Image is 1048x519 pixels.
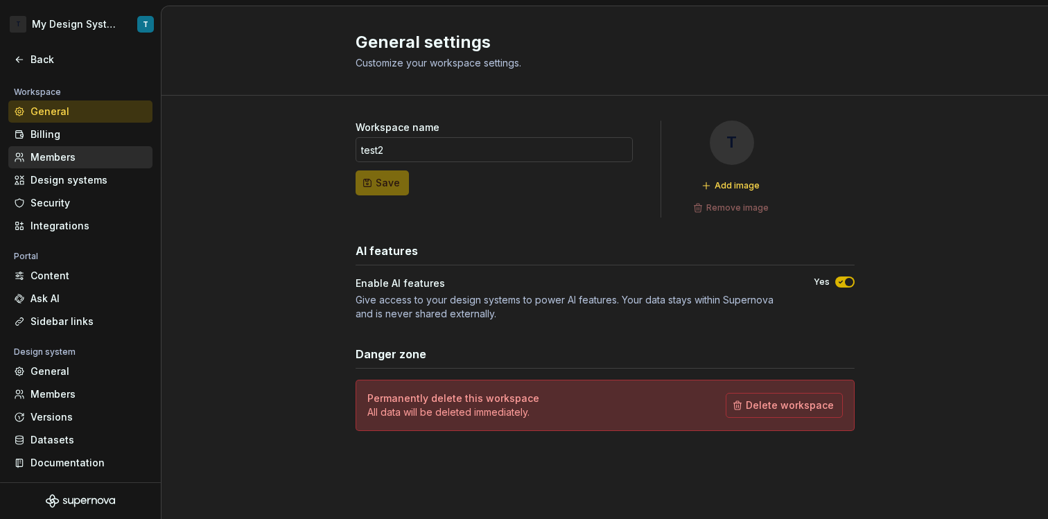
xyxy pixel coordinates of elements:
[367,392,539,405] h4: Permanently delete this workspace
[8,406,152,428] a: Versions
[30,456,147,470] div: Documentation
[3,9,158,39] button: TMy Design SystemT
[8,452,152,474] a: Documentation
[356,121,439,134] label: Workspace name
[356,57,521,69] span: Customize your workspace settings.
[30,105,147,118] div: General
[30,387,147,401] div: Members
[8,100,152,123] a: General
[8,49,152,71] a: Back
[8,344,81,360] div: Design system
[356,243,418,259] h3: AI features
[697,176,766,195] button: Add image
[356,293,789,321] div: Give access to your design systems to power AI features. Your data stays within Supernova and is ...
[30,150,147,164] div: Members
[8,383,152,405] a: Members
[367,405,539,419] p: All data will be deleted immediately.
[30,219,147,233] div: Integrations
[814,276,830,288] label: Yes
[30,410,147,424] div: Versions
[8,429,152,451] a: Datasets
[30,292,147,306] div: Ask AI
[726,393,843,418] button: Delete workspace
[30,53,147,67] div: Back
[10,16,26,33] div: T
[356,31,838,53] h2: General settings
[30,315,147,328] div: Sidebar links
[8,215,152,237] a: Integrations
[32,17,121,31] div: My Design System
[8,265,152,287] a: Content
[356,276,445,290] div: Enable AI features
[8,192,152,214] a: Security
[710,121,754,165] div: T
[8,146,152,168] a: Members
[8,288,152,310] a: Ask AI
[30,196,147,210] div: Security
[46,494,115,508] svg: Supernova Logo
[8,310,152,333] a: Sidebar links
[8,123,152,146] a: Billing
[8,169,152,191] a: Design systems
[30,433,147,447] div: Datasets
[356,346,426,362] h3: Danger zone
[8,84,67,100] div: Workspace
[30,127,147,141] div: Billing
[143,19,148,30] div: T
[715,180,760,191] span: Add image
[30,269,147,283] div: Content
[30,173,147,187] div: Design systems
[8,248,44,265] div: Portal
[30,364,147,378] div: General
[746,398,834,412] span: Delete workspace
[8,360,152,382] a: General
